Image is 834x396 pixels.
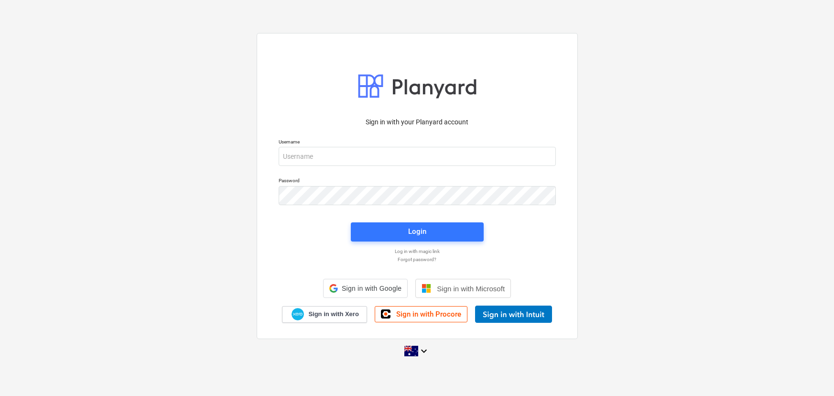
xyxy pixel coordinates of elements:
img: Xero logo [292,308,304,321]
span: Sign in with Xero [308,310,358,319]
div: Sign in with Google [323,279,408,298]
i: keyboard_arrow_down [418,345,430,357]
p: Sign in with your Planyard account [279,117,556,127]
div: Login [408,225,426,238]
img: Microsoft logo [422,284,431,293]
a: Forgot password? [274,256,561,263]
button: Login [351,222,484,242]
a: Sign in with Xero [282,306,367,323]
span: Sign in with Microsoft [437,285,505,293]
a: Log in with magic link [274,248,561,254]
p: Password [279,177,556,186]
p: Username [279,139,556,147]
a: Sign in with Procore [375,306,467,322]
input: Username [279,147,556,166]
span: Sign in with Google [342,285,401,292]
span: Sign in with Procore [396,310,461,319]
